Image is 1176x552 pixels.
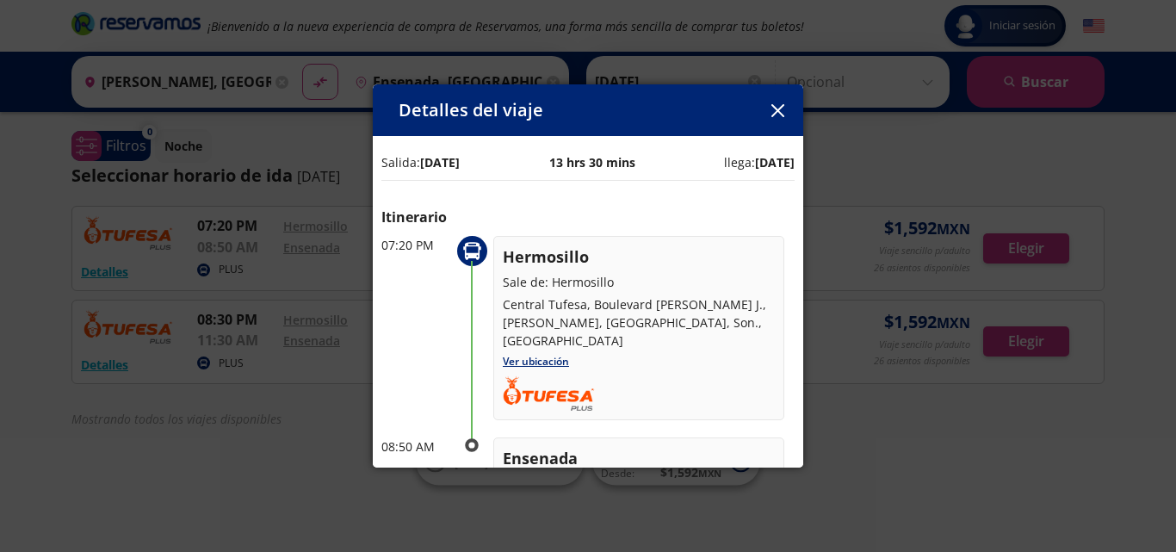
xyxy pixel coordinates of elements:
p: llega: [724,153,795,171]
p: Ensenada [503,447,775,470]
p: Sale de: Hermosillo [503,273,775,291]
b: [DATE] [420,154,460,171]
img: TUFESA.png [503,375,595,411]
p: Hermosillo [503,245,775,269]
b: [DATE] [755,154,795,171]
a: Ver ubicación [503,354,569,369]
p: Central Tufesa, Boulevard [PERSON_NAME] J., [PERSON_NAME], [GEOGRAPHIC_DATA], Son., [GEOGRAPHIC_D... [503,295,775,350]
p: 07:20 PM [381,236,450,254]
p: Salida: [381,153,460,171]
p: Itinerario [381,207,795,227]
p: 13 hrs 30 mins [549,153,635,171]
p: Detalles del viaje [399,97,543,123]
p: 08:50 AM [381,437,450,456]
